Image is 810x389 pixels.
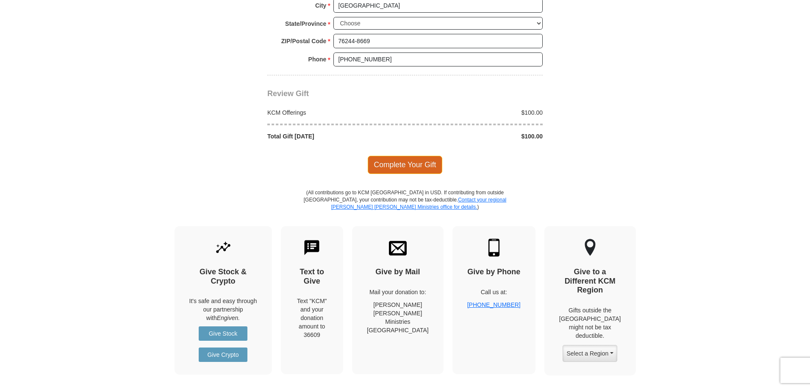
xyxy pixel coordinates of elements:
[199,326,247,341] a: Give Stock
[559,306,621,340] p: Gifts outside the [GEOGRAPHIC_DATA] might not be tax deductible.
[217,315,240,321] i: Engiven.
[303,189,507,226] p: (All contributions go to KCM [GEOGRAPHIC_DATA] in USD. If contributing from outside [GEOGRAPHIC_D...
[367,268,429,277] h4: Give by Mail
[296,268,329,286] h4: Text to Give
[389,239,407,257] img: envelope.svg
[405,132,547,141] div: $100.00
[467,301,521,308] a: [PHONE_NUMBER]
[285,18,326,30] strong: State/Province
[308,53,327,65] strong: Phone
[267,89,309,98] span: Review Gift
[263,108,405,117] div: KCM Offerings
[189,297,257,322] p: It's safe and easy through our partnership with
[563,345,617,362] button: Select a Region
[367,301,429,334] p: [PERSON_NAME] [PERSON_NAME] Ministries [GEOGRAPHIC_DATA]
[368,156,443,174] span: Complete Your Gift
[367,288,429,296] p: Mail your donation to:
[485,239,503,257] img: mobile.svg
[405,108,547,117] div: $100.00
[559,268,621,295] h4: Give to a Different KCM Region
[189,268,257,286] h4: Give Stock & Crypto
[296,297,329,339] div: Text "KCM" and your donation amount to 36609
[281,35,327,47] strong: ZIP/Postal Code
[303,239,321,257] img: text-to-give.svg
[584,239,596,257] img: other-region
[214,239,232,257] img: give-by-stock.svg
[331,197,506,210] a: Contact your regional [PERSON_NAME] [PERSON_NAME] Ministries office for details.
[467,288,521,296] p: Call us at:
[467,268,521,277] h4: Give by Phone
[199,348,247,362] a: Give Crypto
[263,132,405,141] div: Total Gift [DATE]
